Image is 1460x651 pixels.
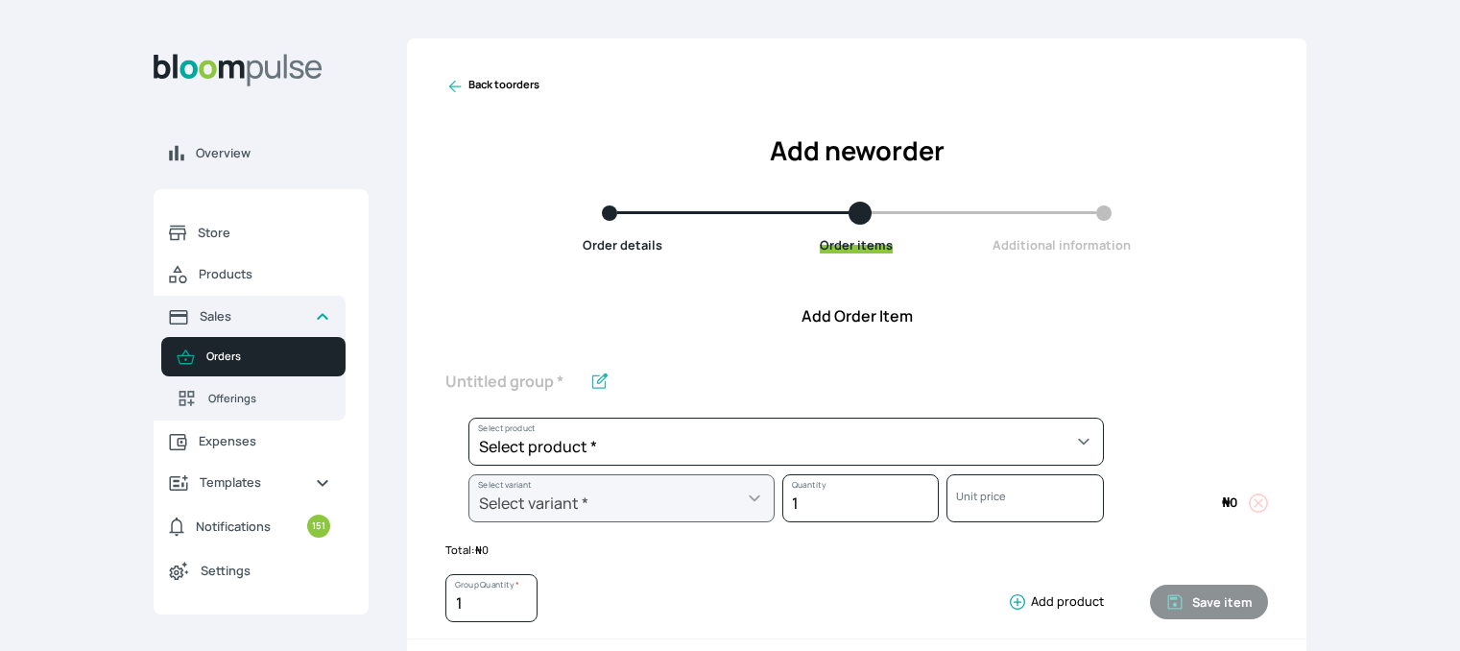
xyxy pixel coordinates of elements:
[445,542,1268,559] p: Total:
[154,296,346,337] a: Sales
[1222,494,1237,511] span: 0
[201,562,330,580] span: Settings
[198,224,330,242] span: Store
[820,236,893,253] span: Order items
[475,542,489,557] span: 0
[307,515,330,538] small: 151
[208,391,330,407] span: Offerings
[407,304,1306,327] h4: Add Order Item
[154,253,346,296] a: Products
[196,144,353,162] span: Overview
[154,549,346,591] a: Settings
[154,38,369,628] aside: Sidebar
[199,265,330,283] span: Products
[161,337,346,376] a: Orders
[445,132,1268,171] h2: Add new order
[200,307,299,325] span: Sales
[154,212,346,253] a: Store
[445,77,539,96] a: Back toorders
[1000,592,1104,612] button: Add product
[154,462,346,503] a: Templates
[161,376,346,421] a: Offerings
[206,349,330,365] span: Orders
[154,54,323,86] img: Bloom Logo
[583,236,662,253] span: Order details
[993,236,1131,253] span: Additional information
[445,362,582,402] input: Untitled group *
[200,473,299,492] span: Templates
[154,421,346,462] a: Expenses
[196,518,271,536] span: Notifications
[1150,585,1268,619] button: Save item
[154,503,346,549] a: Notifications151
[199,432,330,450] span: Expenses
[154,133,369,174] a: Overview
[475,542,482,557] span: ₦
[1222,494,1230,511] span: ₦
